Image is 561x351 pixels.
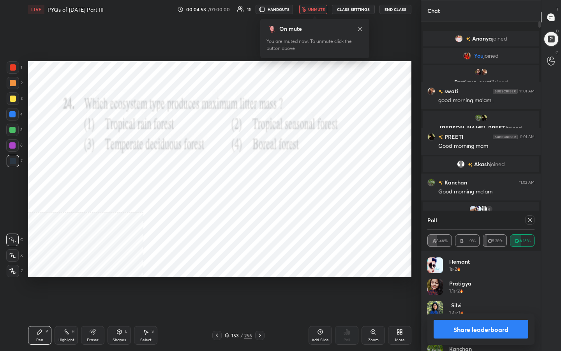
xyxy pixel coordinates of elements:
h5: 1.1s [449,287,455,294]
div: S [152,330,154,333]
p: Pratigya, swati [428,79,534,85]
h5: 1s [449,266,453,273]
img: e8264a57f34749feb2a1a1cab8da49a2.jpg [463,52,471,60]
div: 11:02 AM [519,180,535,185]
img: streak-poll-icon.44701ccd.svg [460,289,463,293]
img: 4P8fHbbgJtejmAAAAAElFTkSuQmCC [493,89,518,94]
img: streak-poll-icon.44701ccd.svg [460,311,464,315]
div: 7 [7,155,23,167]
div: 11:01 AM [519,89,535,94]
div: good morning ma'am.. [438,97,535,105]
div: 6 [6,139,23,152]
img: streak-poll-icon.44701ccd.svg [457,267,460,271]
h4: PYQs of [DATE] Part III [48,6,104,13]
img: 2171b84a3f5d46ffbb1d5035fcce5c7f.jpg [427,87,435,95]
div: grid [421,29,541,292]
h4: Pratigya [449,279,471,287]
div: grid [427,257,535,351]
h5: 2 [457,287,460,294]
img: 975d8f80c7b7480790a58a61b4a474ae.jpg [480,114,488,122]
div: 4 [6,108,23,121]
div: On mute [279,25,302,33]
span: You [474,53,483,59]
img: default.png [480,205,488,213]
div: L [125,330,127,333]
h6: swati [443,87,458,95]
p: G [556,50,559,56]
h6: PREETI [443,133,463,141]
div: 4 [485,205,493,213]
img: 2171b84a3f5d46ffbb1d5035fcce5c7f.jpg [480,68,488,76]
p: [PERSON_NAME], PREETI [428,125,534,131]
h5: 1.4s [449,309,457,316]
h6: Kanchan [443,178,467,186]
button: End Class [379,5,411,14]
span: joined [490,161,505,167]
img: 2f8468871e4a4f149c180ab0bf0d5517.jpg [475,68,482,76]
div: P [46,330,48,333]
span: joined [493,78,508,86]
h5: 1 [459,309,460,316]
span: joined [492,35,507,42]
img: default.png [457,160,465,168]
h5: • [455,287,457,294]
div: Zoom [368,338,379,342]
span: joined [483,53,499,59]
div: C [6,234,23,246]
h5: 2 [455,266,457,273]
div: X [6,249,23,262]
button: CLASS SETTINGS [332,5,375,14]
div: H [72,330,74,333]
img: no-rating-badge.077c3623.svg [438,181,443,185]
div: More [395,338,405,342]
div: Add Slide [312,338,329,342]
h4: Poll [427,216,437,224]
span: unmute [308,7,325,12]
div: Highlight [58,338,74,342]
img: 3 [427,257,443,273]
img: 4P8fHbbgJtejmAAAAAElFTkSuQmCC [493,135,518,139]
div: 5 [6,124,23,136]
div: 256 [244,332,252,339]
img: dda764d5a38a4d8c906594d9a170ed50.jpg [427,301,443,317]
span: Ananya [472,35,492,42]
div: 15 [247,7,251,11]
img: 975d8f80c7b7480790a58a61b4a474ae.jpg [427,133,435,141]
div: Eraser [87,338,99,342]
div: Shapes [113,338,126,342]
img: 20d2f4eac0c84f7bbfea349e6d3cd327.jpg [455,35,463,43]
img: b717d4c772334cd7883e8195646e80b7.jpg [469,205,477,213]
h5: • [457,309,459,316]
div: 3 [7,92,23,105]
span: Akash [474,161,490,167]
img: no-rating-badge.077c3623.svg [438,135,443,139]
img: no-rating-badge.077c3623.svg [438,89,443,94]
p: Chat [421,0,446,21]
div: / [240,333,243,338]
div: 2 [7,77,23,89]
h4: hemant [449,257,470,266]
img: no-rating-badge.077c3623.svg [466,37,471,41]
div: 153 [231,333,239,338]
div: Z [7,265,23,277]
div: 1 [7,61,22,74]
div: You are muted now. To unmute click the button above [266,38,363,52]
div: Good morning ma'am [438,188,535,196]
button: Share leaderboard [434,320,528,339]
img: 3 [475,114,482,122]
p: D [556,28,559,34]
img: 2f8468871e4a4f149c180ab0bf0d5517.jpg [427,279,443,295]
img: 3 [475,205,482,213]
h5: • [453,266,455,273]
button: unmute [299,5,327,14]
h4: Silvi [449,301,464,309]
button: HANDOUTS [256,5,293,14]
div: Select [140,338,152,342]
span: joined [507,124,522,131]
div: Pen [36,338,43,342]
p: T [556,6,559,12]
img: 3 [427,179,435,186]
div: Good morning mam [438,142,535,150]
img: no-rating-badge.077c3623.svg [468,163,473,167]
div: LIVE [28,5,44,14]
